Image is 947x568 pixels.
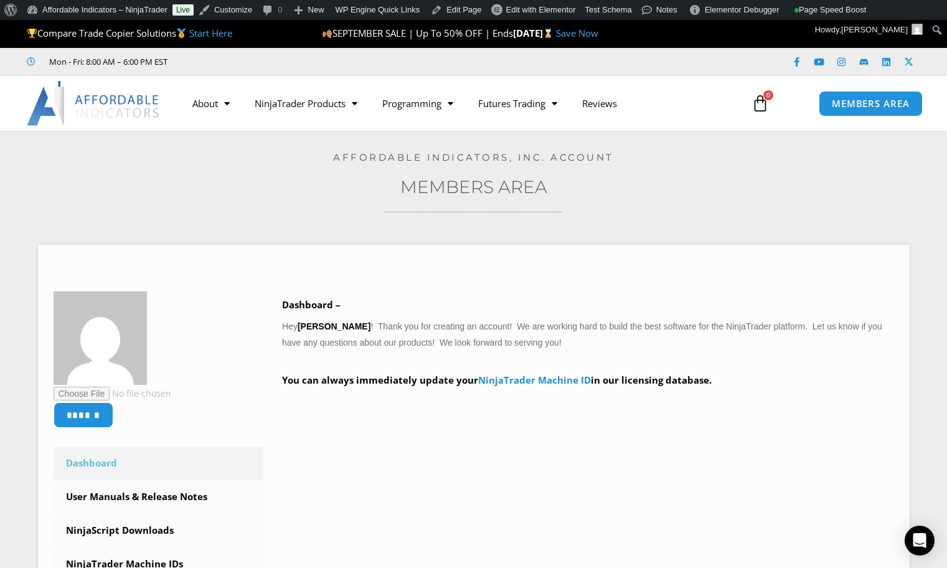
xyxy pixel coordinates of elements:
[180,89,242,118] a: About
[172,4,194,16] a: Live
[763,90,773,100] span: 0
[242,89,370,118] a: NinjaTrader Products
[27,81,161,126] img: LogoAI | Affordable Indicators – NinjaTrader
[506,5,576,14] span: Edit with Elementor
[54,481,264,513] a: User Manuals & Release Notes
[282,298,341,311] b: Dashboard –
[556,27,598,39] a: Save Now
[27,29,37,38] img: 🏆
[370,89,466,118] a: Programming
[819,91,923,116] a: MEMBERS AREA
[46,54,167,69] span: Mon - Fri: 8:00 AM – 6:00 PM EST
[811,20,928,40] a: Howdy,
[333,151,614,163] a: Affordable Indicators, Inc. Account
[832,99,910,108] span: MEMBERS AREA
[466,89,570,118] a: Futures Trading
[298,321,370,331] strong: [PERSON_NAME]
[180,89,739,118] nav: Menu
[400,176,547,197] a: Members Area
[478,374,591,386] a: NinjaTrader Machine ID
[54,447,264,480] a: Dashboard
[733,85,788,121] a: 0
[323,29,332,38] img: 🍂
[282,374,712,386] strong: You can always immediately update your in our licensing database.
[185,55,372,68] iframe: Customer reviews powered by Trustpilot
[177,29,186,38] img: 🥇
[544,29,553,38] img: ⌛
[570,89,629,118] a: Reviews
[282,296,894,407] div: Hey ! Thank you for creating an account! We are working hard to build the best software for the N...
[54,514,264,547] a: NinjaScript Downloads
[27,27,232,39] span: Compare Trade Copier Solutions
[513,27,556,39] strong: [DATE]
[322,27,513,39] span: SEPTEMBER SALE | Up To 50% OFF | Ends
[54,291,147,385] img: 83961ee70edc86d96254b98d11301f0a4f1435bd8fc34dcaa6bdd6a6e89a3844
[841,25,908,34] span: [PERSON_NAME]
[189,27,232,39] a: Start Here
[905,526,935,556] div: Open Intercom Messenger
